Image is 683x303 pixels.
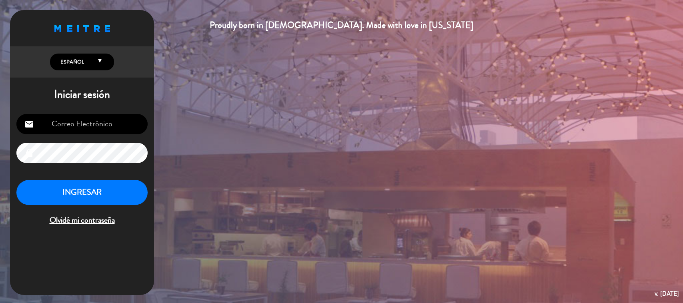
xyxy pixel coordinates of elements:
[16,214,148,227] span: Olvidé mi contraseña
[24,120,34,129] i: email
[10,88,154,102] h1: Iniciar sesión
[16,114,148,134] input: Correo Electrónico
[16,180,148,205] button: INGRESAR
[58,58,84,66] span: Español
[655,288,679,299] div: v. [DATE]
[24,148,34,158] i: lock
